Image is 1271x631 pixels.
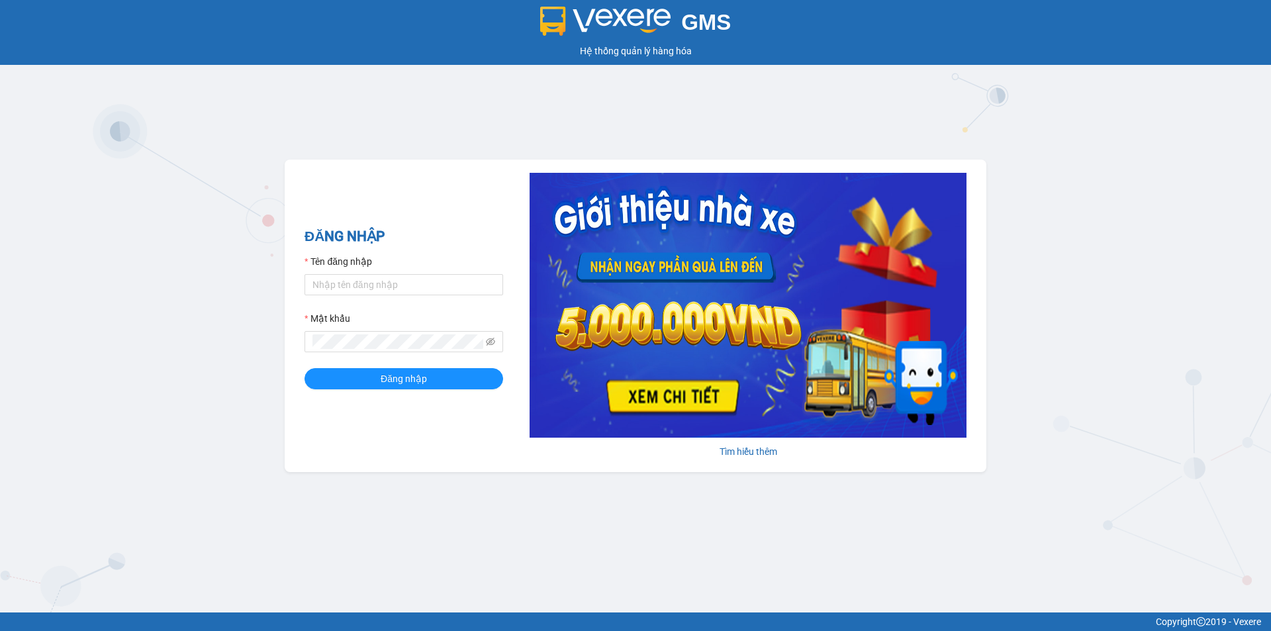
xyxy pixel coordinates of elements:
img: banner-0 [530,173,966,438]
input: Mật khẩu [312,334,483,349]
span: eye-invisible [486,337,495,346]
label: Mật khẩu [305,311,350,326]
button: Đăng nhập [305,368,503,389]
span: copyright [1196,617,1205,626]
div: Hệ thống quản lý hàng hóa [3,44,1268,58]
span: Đăng nhập [381,371,427,386]
h2: ĐĂNG NHẬP [305,226,503,248]
input: Tên đăng nhập [305,274,503,295]
label: Tên đăng nhập [305,254,372,269]
div: Copyright 2019 - Vexere [10,614,1261,629]
a: GMS [540,20,731,30]
div: Tìm hiểu thêm [530,444,966,459]
span: GMS [681,10,731,34]
img: logo 2 [540,7,671,36]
